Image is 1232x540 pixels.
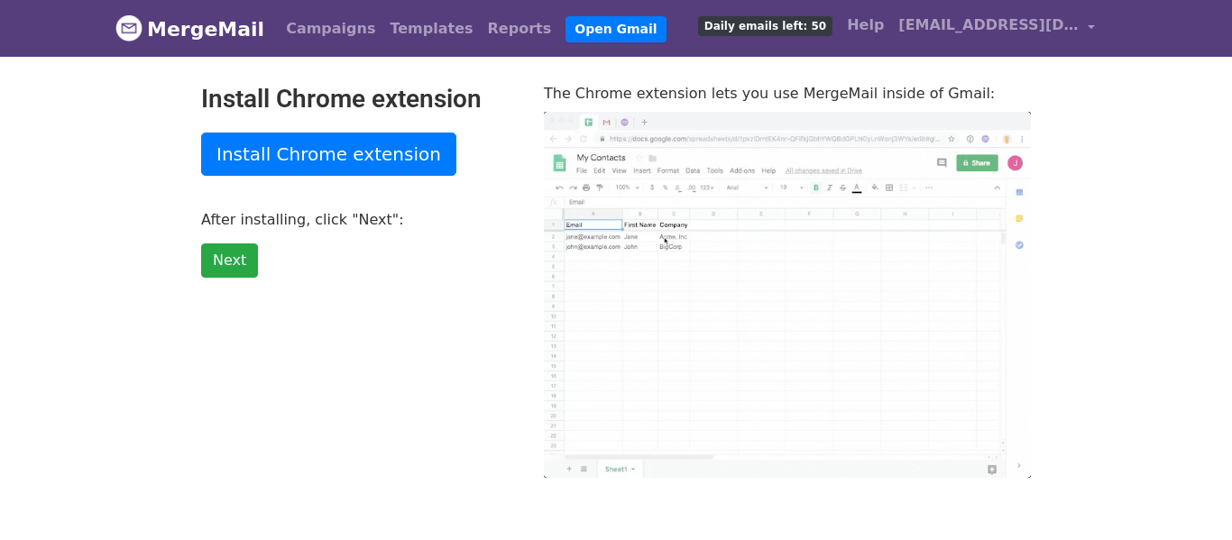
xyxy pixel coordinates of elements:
[279,11,382,47] a: Campaigns
[891,7,1102,50] a: [EMAIL_ADDRESS][DOMAIN_NAME]
[1142,453,1232,540] iframe: Chat Widget
[115,14,143,41] img: MergeMail logo
[544,84,1031,103] p: The Chrome extension lets you use MergeMail inside of Gmail:
[201,210,517,229] p: After installing, click "Next":
[481,11,559,47] a: Reports
[115,10,264,48] a: MergeMail
[565,16,666,42] a: Open Gmail
[382,11,480,47] a: Templates
[898,14,1079,36] span: [EMAIL_ADDRESS][DOMAIN_NAME]
[201,84,517,114] h2: Install Chrome extension
[698,16,832,36] span: Daily emails left: 50
[201,243,258,278] a: Next
[691,7,840,43] a: Daily emails left: 50
[201,133,456,176] a: Install Chrome extension
[840,7,891,43] a: Help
